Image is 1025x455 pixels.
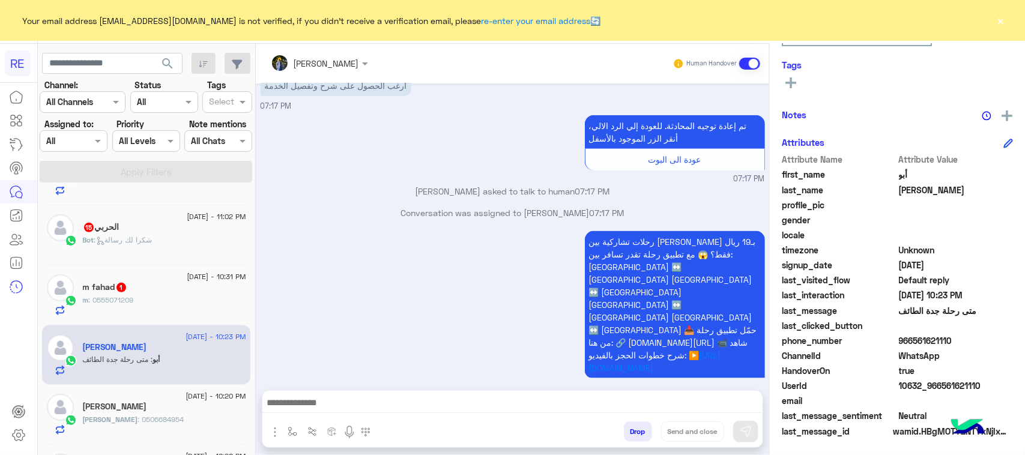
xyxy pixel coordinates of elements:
span: 07:17 PM [590,208,624,218]
span: Attribute Name [782,153,896,166]
span: ChannelId [782,349,896,362]
button: Send and close [661,421,724,442]
img: send message [740,426,752,438]
span: Bot [83,235,94,244]
button: Drop [624,421,652,442]
span: UserId [782,379,896,392]
span: 2025-08-01T11:44:05.818Z [899,259,1014,271]
span: 0 [899,409,1014,422]
span: last_clicked_button [782,319,896,332]
p: 15/8/2025, 10:19 PM [585,231,765,378]
img: WhatsApp [65,355,77,367]
img: WhatsApp [65,235,77,247]
img: notes [982,111,991,121]
span: أبو [899,168,1014,181]
span: متى رحلة جدة الطائف [899,304,1014,317]
div: RE [5,50,31,76]
label: Assigned to: [44,118,94,130]
span: null [899,214,1014,226]
span: search [160,56,175,71]
label: Status [135,79,161,91]
img: add [1002,110,1012,121]
span: phone_number [782,334,896,347]
span: 1 [116,283,126,292]
span: true [899,364,1014,377]
span: 10632_966561621110 [899,379,1014,392]
span: null [899,229,1014,241]
span: [DATE] - 10:20 PM [186,391,246,402]
h5: الحربي [83,222,119,232]
span: 0506684954 [138,415,184,424]
button: × [995,14,1007,26]
span: متى رحلة جدة الطائف [83,355,153,364]
span: gender [782,214,896,226]
img: defaultAdmin.png [47,334,74,361]
span: [PERSON_NAME] [83,415,138,424]
h6: Notes [782,109,806,120]
span: profile_pic [782,199,896,211]
h5: أبو زياد الكثيري [83,342,147,352]
img: create order [327,427,337,436]
p: Conversation was assigned to [PERSON_NAME] [261,206,765,219]
span: Unknown [899,244,1014,256]
img: defaultAdmin.png [47,394,74,421]
img: defaultAdmin.png [47,214,74,241]
h5: m fahad [83,282,127,292]
span: 2025-08-15T19:23:58.175Z [899,289,1014,301]
small: Human Handover [686,59,737,68]
img: WhatsApp [65,295,77,307]
span: 07:17 PM [261,101,292,110]
button: select flow [283,421,303,441]
img: defaultAdmin.png [47,274,74,301]
span: 0555071209 [89,295,134,304]
img: WhatsApp [65,414,77,426]
img: make a call [361,427,370,437]
span: [DATE] - 11:02 PM [187,211,246,222]
span: Your email address [EMAIL_ADDRESS][DOMAIN_NAME] is not verified, if you didn't receive a verifica... [23,14,601,27]
span: first_name [782,168,896,181]
span: last_message [782,304,896,317]
p: 15/8/2025, 7:17 PM [585,115,765,149]
span: last_message_sentiment [782,409,896,422]
span: last_visited_flow [782,274,896,286]
span: wamid.HBgMOTY2NTYxNjIxMTEwFQIAEhggNzA2OTlDMjJEQjUyRTMxNjVDQ0FGRDVDREI5QjlERUUA [893,425,1013,438]
label: Channel: [44,79,78,91]
img: Trigger scenario [307,427,317,436]
p: [PERSON_NAME] asked to talk to human [261,185,765,197]
h6: Tags [782,59,1013,70]
span: [DATE] - 10:31 PM [187,271,246,282]
span: 07:17 PM [734,173,765,185]
button: create order [322,421,342,441]
span: m [83,295,89,304]
span: [DATE] - 10:23 PM [186,331,246,342]
div: Select [207,95,234,110]
span: 2 [899,349,1014,362]
span: 07:17 PM [575,186,610,196]
span: last_interaction [782,289,896,301]
span: last_message_id [782,425,890,438]
span: timezone [782,244,896,256]
span: زياد الكثيري [899,184,1014,196]
a: re-enter your email address [482,16,591,26]
img: send attachment [268,425,282,439]
span: رحلات تشاركية بين [PERSON_NAME] بـ19 ريال فقط؟ 😱 مع تطبيق رحلة تقدر تسافر بين: [GEOGRAPHIC_DATA] ... [589,237,757,360]
span: عودة الى البوت [649,154,701,164]
img: hulul-logo.png [947,407,989,449]
h5: Abdualziz [83,402,147,412]
img: send voice note [342,425,357,439]
span: null [899,319,1014,332]
button: Trigger scenario [303,421,322,441]
span: أبو [153,355,160,364]
span: last_name [782,184,896,196]
img: select flow [288,427,297,436]
span: email [782,394,896,407]
button: Apply Filters [40,161,252,182]
label: Priority [116,118,144,130]
span: Attribute Value [899,153,1014,166]
span: HandoverOn [782,364,896,377]
span: 966561621110 [899,334,1014,347]
button: search [153,53,183,79]
span: locale [782,229,896,241]
label: Tags [207,79,226,91]
label: Note mentions [189,118,246,130]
